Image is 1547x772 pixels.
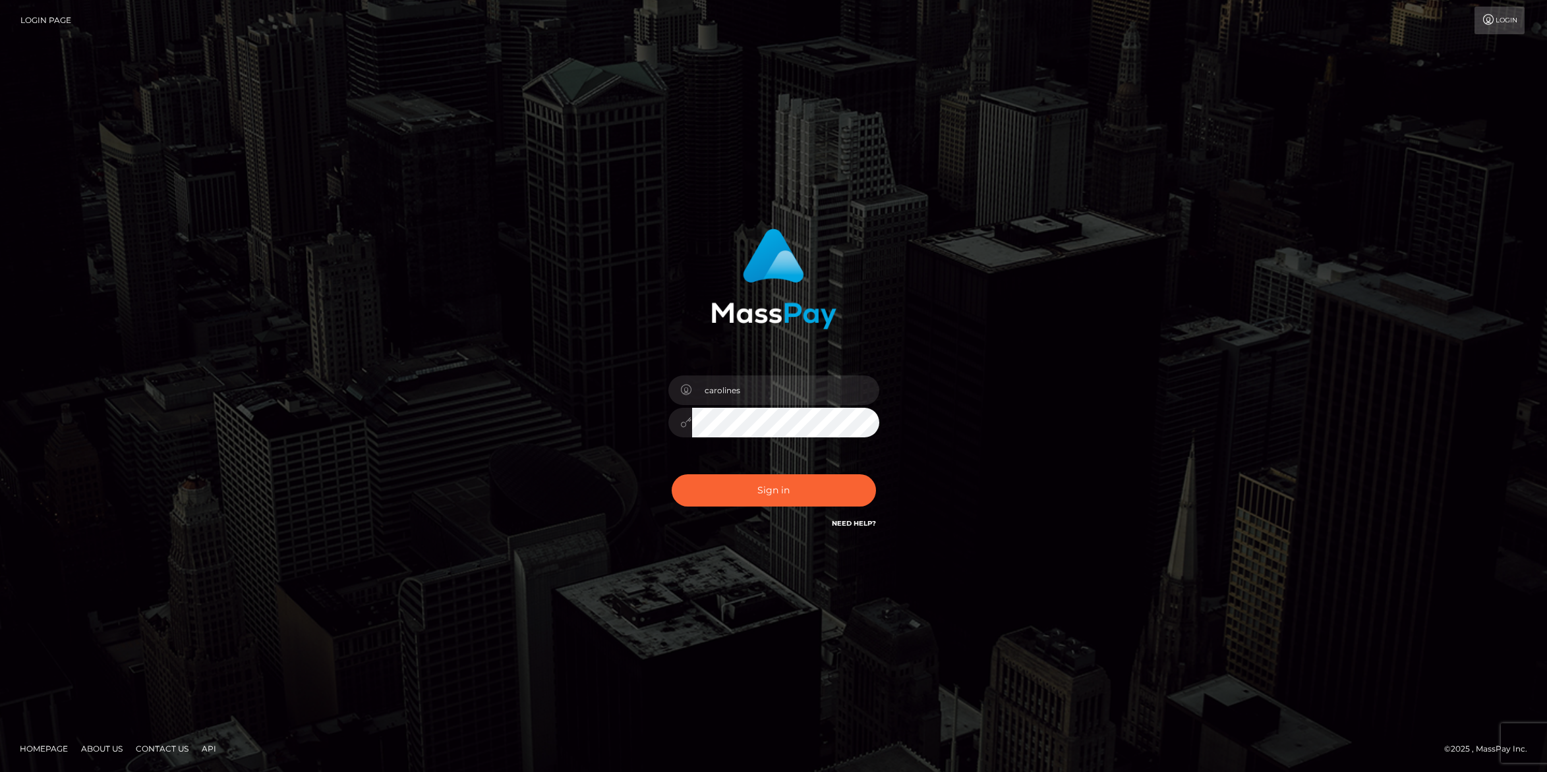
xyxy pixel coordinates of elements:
[131,738,194,759] a: Contact Us
[711,229,836,329] img: MassPay Login
[1444,742,1537,756] div: © 2025 , MassPay Inc.
[196,738,221,759] a: API
[76,738,128,759] a: About Us
[15,738,73,759] a: Homepage
[672,474,876,507] button: Sign in
[20,7,71,34] a: Login Page
[832,519,876,528] a: Need Help?
[692,375,879,405] input: Username...
[1474,7,1525,34] a: Login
